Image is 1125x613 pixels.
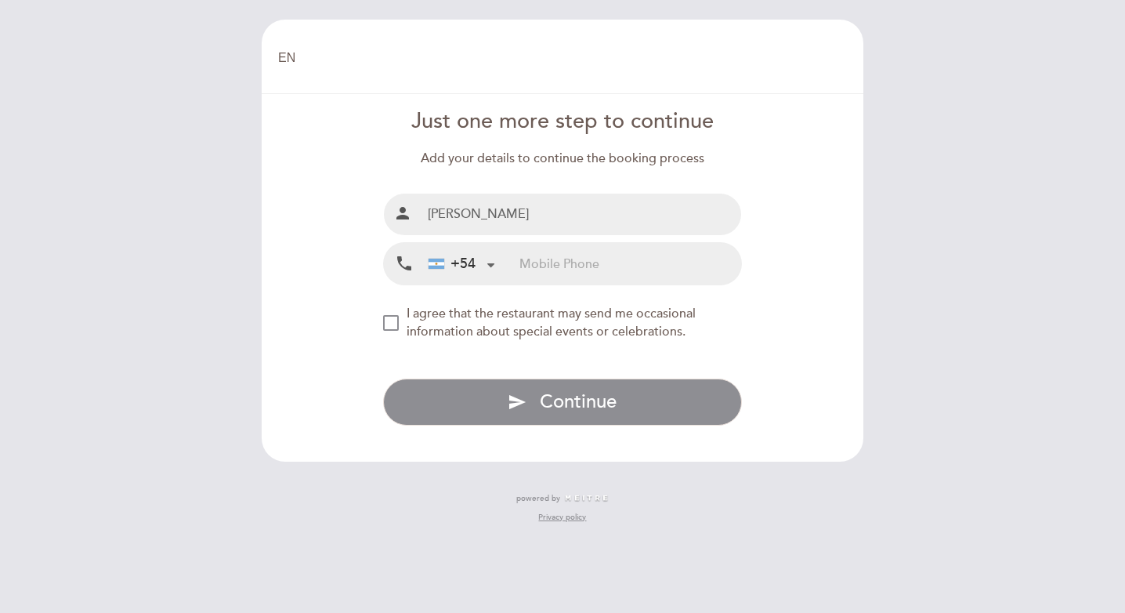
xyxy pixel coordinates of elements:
a: Privacy policy [538,512,586,523]
a: powered by [516,493,609,504]
div: Add your details to continue the booking process [383,150,743,168]
i: local_phone [395,254,414,274]
div: +54 [429,254,476,274]
div: Argentina: +54 [422,244,501,284]
span: Continue [540,390,617,413]
i: person [393,204,412,223]
i: send [508,393,526,412]
input: Mobile Phone [519,243,741,285]
button: send Continue [383,379,743,426]
md-checkbox: NEW_MODAL_AGREE_RESTAURANT_SEND_OCCASIONAL_INFO [383,305,743,341]
span: powered by [516,493,560,504]
span: I agree that the restaurant may send me occasional information about special events or celebrations. [407,306,696,339]
div: Just one more step to continue [383,107,743,137]
img: MEITRE [564,495,609,502]
input: Name and surname [421,194,742,235]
